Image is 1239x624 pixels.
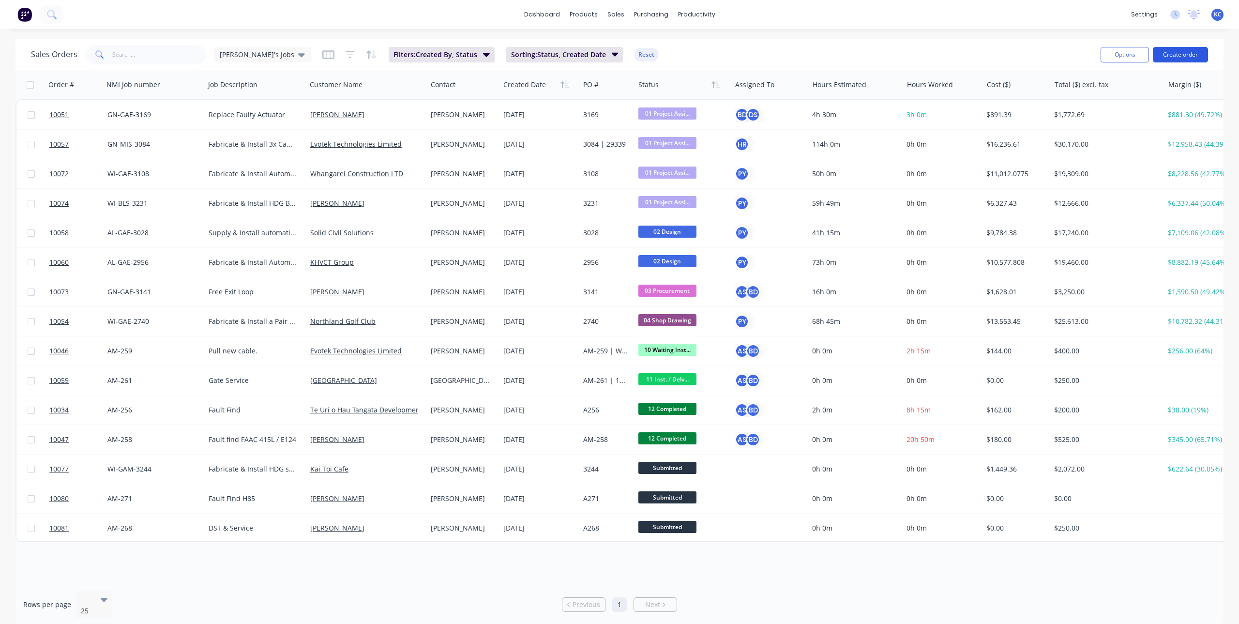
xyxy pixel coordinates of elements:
a: 10046 [49,336,107,365]
div: NMI Job number [106,80,160,90]
a: Te Uri o Hau Tangata Development Ltd [310,405,435,414]
div: WI-GAE-2740 [107,317,196,326]
span: 0h 0m [907,198,927,208]
span: 10051 [49,110,69,120]
a: 10072 [49,159,107,188]
div: AL-GAE-3028 [107,228,196,238]
div: Replace Faulty Actuator [209,110,298,120]
button: PY [735,255,749,270]
span: 04 Shop Drawing [638,314,696,326]
span: 10057 [49,139,69,149]
div: Supply & Install automatic sliding gate [209,228,298,238]
div: $1,449.36 [986,464,1043,474]
div: Customer Name [310,80,363,90]
div: WI-GAM-3244 [107,464,196,474]
div: $200.00 [1054,405,1155,415]
div: $881.30 (49.72%) [1168,110,1229,120]
span: 0h 0m [907,169,927,178]
span: 10060 [49,258,69,267]
div: $19,309.00 [1054,169,1155,179]
div: [PERSON_NAME] [431,405,492,415]
div: Status [638,80,659,90]
div: $6,337.44 (50.04%) [1168,198,1229,208]
div: [PERSON_NAME] [431,139,492,149]
div: PO # [583,80,599,90]
div: $11,012.0775 [986,169,1043,179]
div: settings [1126,7,1163,22]
div: PY [735,226,749,240]
div: $2,072.00 [1054,464,1155,474]
div: [DATE] [503,228,575,238]
span: 10054 [49,317,69,326]
div: AM-268 [107,523,196,533]
div: $10,577.808 [986,258,1043,267]
div: $10,782.32 (44.31%) [1168,317,1229,326]
div: 3169 [583,110,628,120]
div: Hours Estimated [813,80,866,90]
div: Assigned To [735,80,774,90]
span: 03 Procurement [638,285,696,297]
span: 2h 15m [907,346,931,355]
div: DST & Service [209,523,298,533]
div: $0.00 [1054,494,1155,503]
div: Order # [48,80,74,90]
div: 2956 [583,258,628,267]
div: DS [746,107,760,122]
div: $8,228.56 (42.77%) [1168,169,1229,179]
div: 3028 [583,228,628,238]
div: 3231 [583,198,628,208]
a: dashboard [519,7,565,22]
div: Hours Worked [907,80,953,90]
div: $250.00 [1054,376,1155,385]
div: $16,236.61 [986,139,1043,149]
span: Submitted [638,521,696,533]
div: 3108 [583,169,628,179]
div: [PERSON_NAME] [431,494,492,503]
span: 10081 [49,523,69,533]
div: $250.00 [1054,523,1155,533]
div: Fault Find H85 [209,494,298,503]
div: PY [735,314,749,329]
span: 0h 0m [907,317,927,326]
span: 10072 [49,169,69,179]
div: AS [735,403,749,417]
div: $1,628.01 [986,287,1043,297]
a: Kai Toi Cafe [310,464,348,473]
div: $1,772.69 [1054,110,1155,120]
div: 0h 0m [812,464,894,474]
div: $38.00 (19%) [1168,405,1229,415]
div: 0h 0m [812,376,894,385]
div: Total ($) excl. tax [1055,80,1108,90]
span: 10034 [49,405,69,415]
div: $9,784.38 [986,228,1043,238]
div: [GEOGRAPHIC_DATA] [431,376,492,385]
a: 10047 [49,425,107,454]
div: A256 [583,405,628,415]
a: Evotek Technologies Limited [310,139,402,149]
div: Job Description [208,80,257,90]
a: 10081 [49,514,107,543]
div: Fault find FAAC 415L / E124 [209,435,298,444]
div: $30,170.00 [1054,139,1155,149]
span: 10 Waiting Inst... [638,344,696,356]
a: [PERSON_NAME] [310,435,364,444]
div: $0.00 [986,494,1043,503]
a: Page 1 is your current page [612,597,627,612]
div: BD [746,285,760,299]
div: [DATE] [503,169,575,179]
a: [PERSON_NAME] [310,110,364,119]
div: productivity [673,7,720,22]
button: ASBD [735,373,760,388]
div: 50h 0m [812,169,894,179]
span: Next [645,600,660,609]
div: Cost ($) [987,80,1011,90]
div: $17,240.00 [1054,228,1155,238]
div: $7,109.06 (42.08%) [1168,228,1229,238]
div: AM-259 [107,346,196,356]
a: [PERSON_NAME] [310,198,364,208]
span: 01 Project Assi... [638,107,696,120]
a: 10077 [49,455,107,484]
div: BD [746,432,760,447]
div: [PERSON_NAME] [431,198,492,208]
div: [DATE] [503,258,575,267]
